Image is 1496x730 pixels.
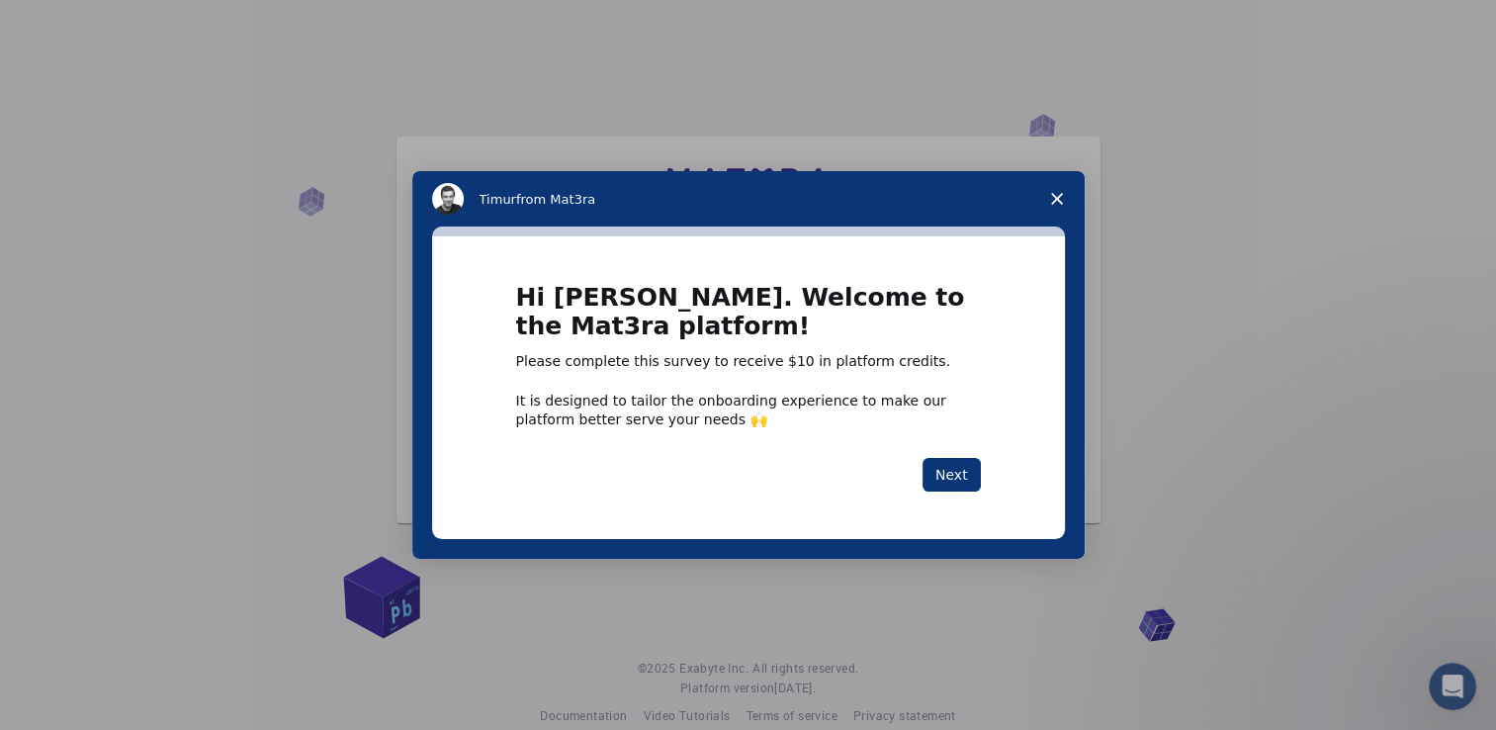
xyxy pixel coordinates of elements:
[480,192,516,207] span: Timur
[516,192,595,207] span: from Mat3ra
[432,183,464,215] img: Profile image for Timur
[40,14,111,32] span: Support
[516,392,981,427] div: It is designed to tailor the onboarding experience to make our platform better serve your needs 🙌
[923,458,981,492] button: Next
[516,352,981,372] div: Please complete this survey to receive $10 in platform credits.
[516,284,981,352] h1: Hi [PERSON_NAME]. Welcome to the Mat3ra platform!
[1029,171,1085,227] span: Close survey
